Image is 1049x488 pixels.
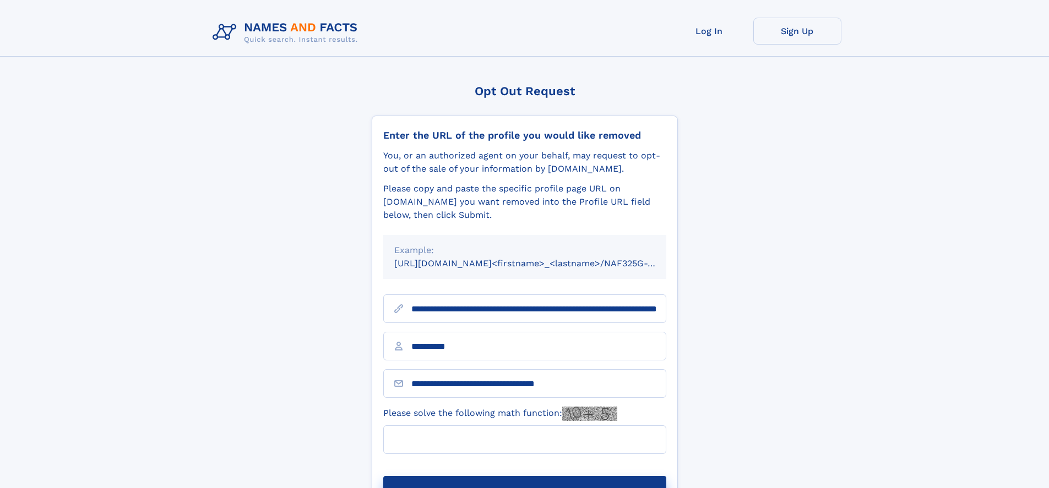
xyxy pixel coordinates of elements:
[372,84,678,98] div: Opt Out Request
[665,18,753,45] a: Log In
[383,182,666,222] div: Please copy and paste the specific profile page URL on [DOMAIN_NAME] you want removed into the Pr...
[753,18,841,45] a: Sign Up
[383,129,666,141] div: Enter the URL of the profile you would like removed
[383,149,666,176] div: You, or an authorized agent on your behalf, may request to opt-out of the sale of your informatio...
[208,18,367,47] img: Logo Names and Facts
[383,407,617,421] label: Please solve the following math function:
[394,258,687,268] small: [URL][DOMAIN_NAME]<firstname>_<lastname>/NAF325G-xxxxxxxx
[394,244,655,257] div: Example:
